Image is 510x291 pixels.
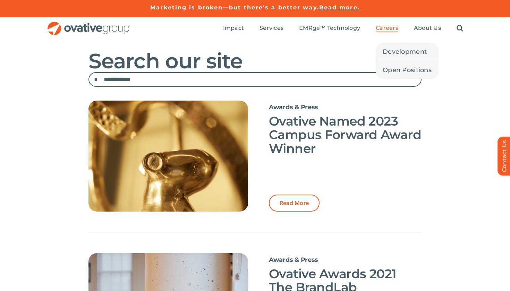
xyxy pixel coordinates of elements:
a: OG_Full_horizontal_RGB [47,21,130,27]
a: Read More [269,195,320,212]
input: Search... [88,72,422,87]
input: Search [88,72,103,87]
a: Services [260,25,283,32]
h6: Awards & Press [269,104,422,111]
a: Impact [223,25,244,32]
a: Open Positions [376,61,439,79]
span: Development [383,47,427,57]
h6: Awards & Press [269,257,422,264]
nav: Menu [223,17,463,40]
a: Development [376,43,439,61]
a: Marketing is broken—but there’s a better way. [150,4,319,11]
a: Ovative Named 2023 Campus Forward Award Winner [269,113,421,156]
a: EMRge™ Technology [299,25,360,32]
h1: Search our site [88,50,422,72]
a: About Us [414,25,441,32]
span: Read More [280,200,309,206]
a: Careers [376,25,398,32]
span: Open Positions [383,65,432,75]
a: Read more. [319,4,360,11]
a: Search [457,25,463,32]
